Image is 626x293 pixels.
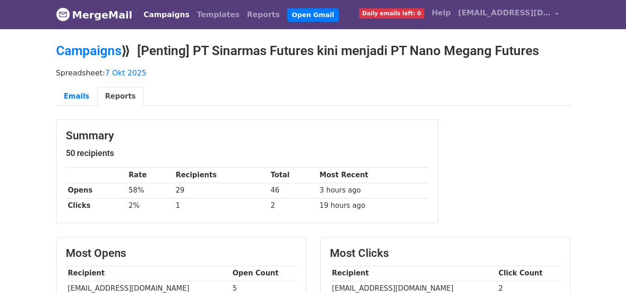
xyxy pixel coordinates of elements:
a: Daily emails left: 0 [355,4,428,22]
td: 58% [126,183,174,198]
h2: ⟫ [Penting] PT Sinarmas Futures kini menjadi PT Nano Megang Futures [56,43,570,59]
a: Help [428,4,455,22]
th: Rate [126,168,174,183]
td: 29 [173,183,268,198]
th: Click Count [496,266,561,281]
a: Emails [56,87,97,106]
h3: Most Clicks [330,247,561,260]
td: 46 [268,183,317,198]
th: Open Count [230,266,297,281]
img: MergeMail logo [56,7,70,21]
th: Recipient [66,266,230,281]
td: 19 hours ago [317,198,429,213]
td: 2% [126,198,174,213]
a: Campaigns [140,6,193,24]
a: 7 Okt 2025 [105,69,146,77]
p: Spreadsheet: [56,68,570,78]
th: Recipients [173,168,268,183]
h3: Summary [66,129,429,143]
td: 1 [173,198,268,213]
iframe: Chat Widget [580,249,626,293]
th: Clicks [66,198,126,213]
a: Open Gmail [287,8,339,22]
a: Reports [243,6,284,24]
th: Total [268,168,317,183]
span: [EMAIL_ADDRESS][DOMAIN_NAME] [458,7,551,19]
th: Most Recent [317,168,429,183]
h5: 50 recipients [66,148,429,158]
span: Daily emails left: 0 [359,8,424,19]
a: Campaigns [56,43,121,58]
a: MergeMail [56,5,133,25]
th: Recipient [330,266,496,281]
h3: Most Opens [66,247,297,260]
th: Opens [66,183,126,198]
td: 3 hours ago [317,183,429,198]
td: 2 [268,198,317,213]
a: Templates [193,6,243,24]
a: Reports [97,87,144,106]
a: [EMAIL_ADDRESS][DOMAIN_NAME] [455,4,563,25]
